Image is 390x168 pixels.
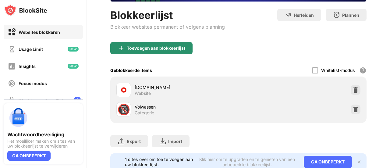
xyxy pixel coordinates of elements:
div: Whitelist-modus [321,68,355,73]
div: Het moeilijker maken om sites van uw blokkeerlijst te verwijderen [7,139,79,148]
img: time-usage-off.svg [8,45,16,53]
div: 1 sites over om toe te voegen aan uw blokkeerlijst. [125,157,194,167]
div: GA ONBEPERKT [7,151,51,161]
div: 🔞 [117,103,130,116]
div: Websites blokkeren [19,30,60,35]
img: lock-menu.svg [74,97,81,104]
div: Focus modus [19,81,47,86]
div: Import [168,139,182,144]
div: Blokkeerlijst [110,9,225,21]
img: focus-off.svg [8,80,16,87]
div: Toevoegen aan blokkeerlijst [127,46,185,51]
img: x-button.svg [357,159,362,164]
div: GA ONBEPERKT [304,156,352,168]
img: password-protection-off.svg [8,97,16,104]
div: Website [135,91,151,96]
div: Blokkeer websites permanent of volgens planning [110,24,225,30]
img: block-on.svg [8,28,16,36]
img: push-password-protection.svg [7,107,29,129]
img: favicons [120,86,127,94]
div: Plannen [342,13,359,18]
div: Insights [19,64,36,69]
div: [DOMAIN_NAME] [135,84,239,91]
div: Wachtwoordbeveiliging [19,98,69,103]
img: new-icon.svg [68,47,79,52]
div: Export [127,139,141,144]
div: Wachtwoordbeveiliging [7,131,79,138]
div: Categorie [135,110,154,116]
div: Volwassen [135,104,239,110]
img: insights-off.svg [8,63,16,70]
div: Herleiden [294,13,314,18]
img: logo-blocksite.svg [4,4,47,16]
div: Usage Limit [19,47,43,52]
div: Klik hier om te upgraden en te genieten van een onbeperkte blokkeerlijst. [198,157,297,167]
div: Geblokkeerde items [110,68,152,73]
img: new-icon.svg [68,64,79,69]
